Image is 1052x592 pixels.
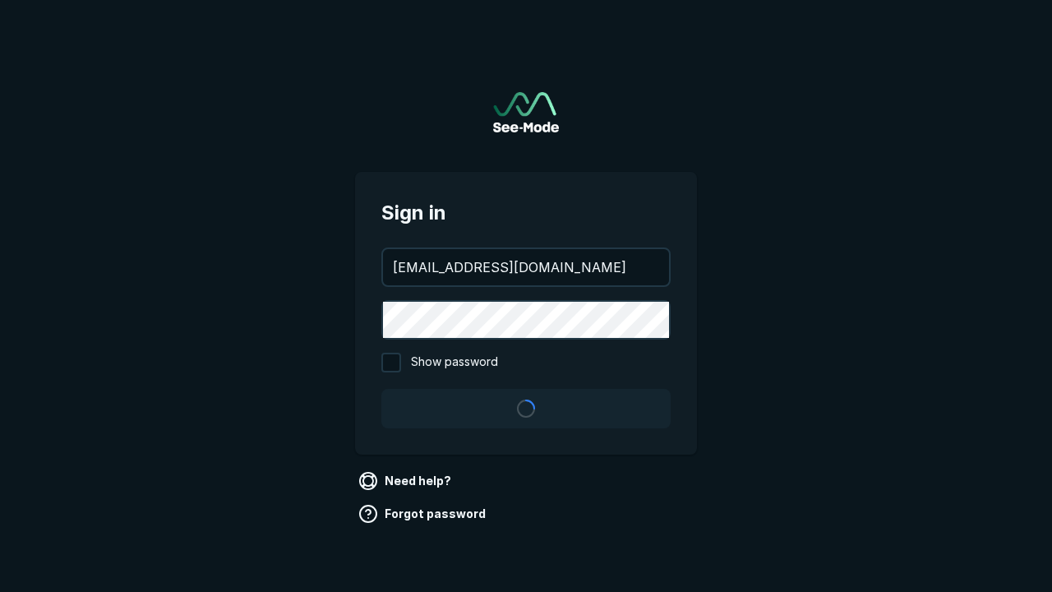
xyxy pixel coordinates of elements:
a: Go to sign in [493,92,559,132]
a: Need help? [355,468,458,494]
a: Forgot password [355,501,492,527]
span: Show password [411,353,498,372]
input: your@email.com [383,249,669,285]
img: See-Mode Logo [493,92,559,132]
span: Sign in [381,198,671,228]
